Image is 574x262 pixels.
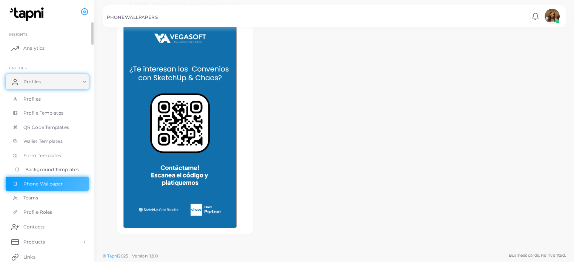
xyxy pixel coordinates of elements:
span: QR Code Templates [23,124,69,131]
a: Products [6,234,89,249]
span: Profile Roles [23,209,52,216]
a: Form Templates [6,149,89,163]
span: 2025 [118,253,128,259]
span: Contacts [23,224,45,230]
span: Profiles [23,78,41,85]
span: Business cards. Reinvented. [509,252,566,259]
a: Teams [6,191,89,205]
a: Analytics [6,41,89,56]
span: Form Templates [23,152,62,159]
span: Products [23,239,45,245]
a: Wallet Templates [6,134,89,149]
a: Profile Templates [6,106,89,120]
span: Profiles [23,96,41,103]
a: Contacts [6,219,89,234]
a: Profiles [6,92,89,106]
h5: PHONEWALLPAPERS [107,15,158,20]
span: Profile Templates [23,110,63,116]
a: QR Code Templates [6,120,89,135]
a: Phone Wallpaper [6,177,89,191]
span: ENTITIES [9,66,27,70]
span: Background Templates [25,166,79,173]
span: INSIGHTS [9,32,28,37]
a: avatar [542,9,562,24]
img: 32a756ae4a23db45be722e905b61220ff59fd9882b42333222b0268e0d21243d.png [123,14,237,228]
a: Profile Roles [6,205,89,219]
a: Tapni [107,253,118,259]
span: © [103,253,158,259]
a: Background Templates [6,162,89,177]
span: Teams [23,195,38,201]
span: Analytics [23,45,45,52]
img: logo [7,7,49,21]
span: Wallet Templates [23,138,63,145]
span: Version: 1.8.0 [132,253,158,259]
span: Links [23,254,35,260]
span: Phone Wallpaper [23,181,63,187]
a: Profiles [6,74,89,89]
img: avatar [545,9,560,24]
